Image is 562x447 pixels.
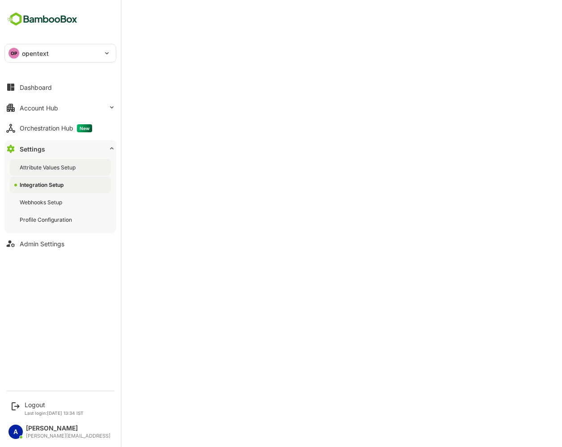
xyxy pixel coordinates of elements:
[4,235,116,253] button: Admin Settings
[4,119,116,137] button: Orchestration HubNew
[5,44,116,62] div: OPopentext
[20,198,64,206] div: Webhooks Setup
[20,164,77,171] div: Attribute Values Setup
[22,49,49,58] p: opentext
[20,124,92,132] div: Orchestration Hub
[20,240,64,248] div: Admin Settings
[4,140,116,158] button: Settings
[20,216,74,223] div: Profile Configuration
[20,84,52,91] div: Dashboard
[26,425,110,432] div: [PERSON_NAME]
[25,401,84,409] div: Logout
[4,11,80,28] img: BambooboxFullLogoMark.5f36c76dfaba33ec1ec1367b70bb1252.svg
[20,181,65,189] div: Integration Setup
[4,78,116,96] button: Dashboard
[77,124,92,132] span: New
[8,48,19,59] div: OP
[4,99,116,117] button: Account Hub
[20,104,58,112] div: Account Hub
[26,433,110,439] div: [PERSON_NAME][EMAIL_ADDRESS]
[25,410,84,416] p: Last login: [DATE] 13:34 IST
[20,145,45,153] div: Settings
[8,425,23,439] div: A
